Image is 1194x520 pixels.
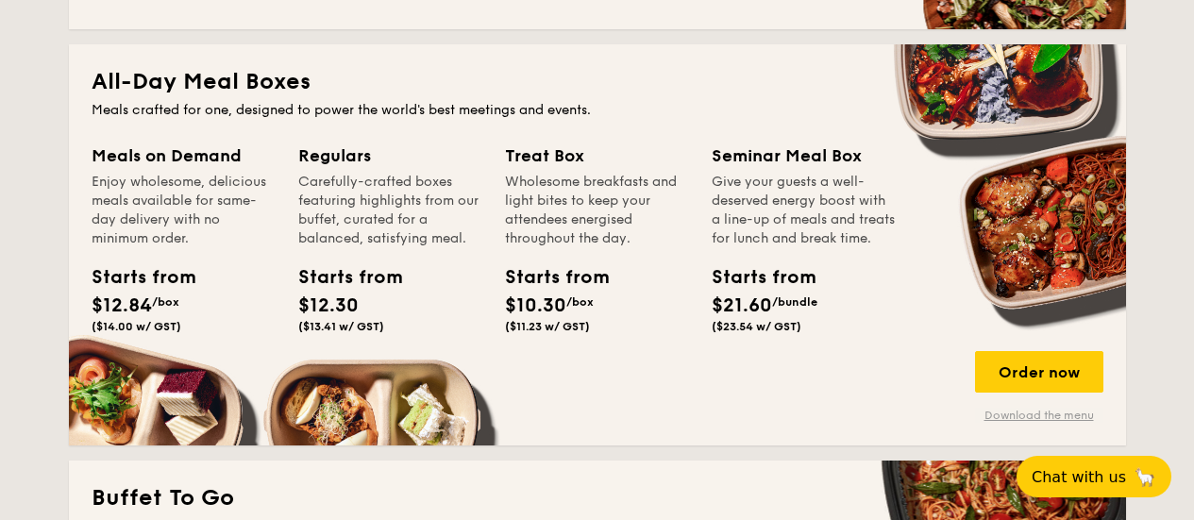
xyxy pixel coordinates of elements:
div: Give your guests a well-deserved energy boost with a line-up of meals and treats for lunch and br... [712,173,896,248]
div: Starts from [92,263,177,292]
div: Order now [975,351,1103,393]
div: Seminar Meal Box [712,143,896,169]
span: ($13.41 w/ GST) [298,320,384,333]
span: ($14.00 w/ GST) [92,320,181,333]
div: Starts from [298,263,383,292]
div: Starts from [712,263,797,292]
div: Regulars [298,143,482,169]
span: /bundle [772,295,817,309]
span: /box [566,295,594,309]
span: Chat with us [1032,468,1126,486]
a: Download the menu [975,408,1103,423]
span: ($11.23 w/ GST) [505,320,590,333]
span: 🦙 [1134,466,1156,488]
div: Starts from [505,263,590,292]
div: Treat Box [505,143,689,169]
div: Wholesome breakfasts and light bites to keep your attendees energised throughout the day. [505,173,689,248]
h2: All-Day Meal Boxes [92,67,1103,97]
span: $21.60 [712,294,772,317]
span: /box [152,295,179,309]
span: $12.30 [298,294,359,317]
div: Meals crafted for one, designed to power the world's best meetings and events. [92,101,1103,120]
button: Chat with us🦙 [1017,456,1171,497]
div: Meals on Demand [92,143,276,169]
span: $12.84 [92,294,152,317]
div: Enjoy wholesome, delicious meals available for same-day delivery with no minimum order. [92,173,276,248]
h2: Buffet To Go [92,483,1103,513]
div: Carefully-crafted boxes featuring highlights from our buffet, curated for a balanced, satisfying ... [298,173,482,248]
span: $10.30 [505,294,566,317]
span: ($23.54 w/ GST) [712,320,801,333]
